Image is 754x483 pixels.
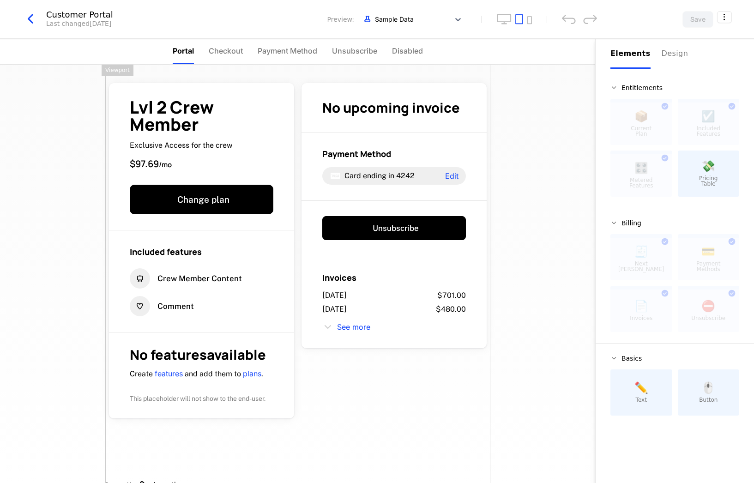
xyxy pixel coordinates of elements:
[699,397,718,403] span: Button
[621,220,641,226] span: Billing
[102,65,133,76] div: Viewport
[527,16,532,24] button: mobile
[322,272,356,283] span: Invoices
[337,322,370,332] span: See more
[662,48,691,59] div: Design
[636,397,647,403] span: Text
[130,157,159,170] span: $97.69
[322,216,466,240] button: Unsubscribe
[701,161,715,172] span: 💸
[243,369,261,378] a: plans
[562,14,576,24] div: undo
[130,140,273,151] span: Exclusive Access for the crew
[258,45,317,56] span: Payment Method
[515,14,523,24] button: tablet
[130,246,202,257] span: Included features
[437,290,466,301] span: $701.00
[445,172,458,180] span: Edit
[322,98,460,117] span: No upcoming invoice
[682,11,713,28] button: Save
[130,99,273,133] span: Lvl 2 Crew Member
[130,185,273,214] button: Change plan
[322,321,333,332] i: chevron-down
[436,304,466,314] span: $480.00
[497,14,512,24] button: desktop
[330,170,341,181] i: visa
[130,369,273,379] p: Create and add them to .
[130,394,273,403] p: This placeholder will not show to the end-user.
[155,369,183,378] a: features
[157,301,194,312] span: Comment
[322,290,347,301] span: [DATE]
[396,171,415,180] span: 4242
[46,11,113,19] div: Customer Portal
[327,15,354,24] span: Preview:
[130,348,273,362] h1: No features available
[621,355,642,362] span: Basics
[344,171,394,180] span: Card ending in
[130,268,150,289] i: board
[583,14,597,24] div: redo
[130,296,150,316] i: heart
[621,85,663,91] span: Entitlements
[173,45,194,56] span: Portal
[209,45,243,56] span: Checkout
[322,148,391,159] span: Payment Method
[610,48,651,59] div: Elements
[610,39,739,69] div: Choose Sub Page
[634,382,648,393] span: ✏️
[322,304,347,314] span: [DATE]
[392,45,423,56] span: Disabled
[46,19,111,28] div: Last changed [DATE]
[717,11,732,23] button: Select action
[332,45,377,56] span: Unsubscribe
[157,273,242,284] span: Crew Member Content
[699,175,718,187] span: Pricing Table
[159,160,172,169] sub: / mo
[701,382,715,393] span: 🖱️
